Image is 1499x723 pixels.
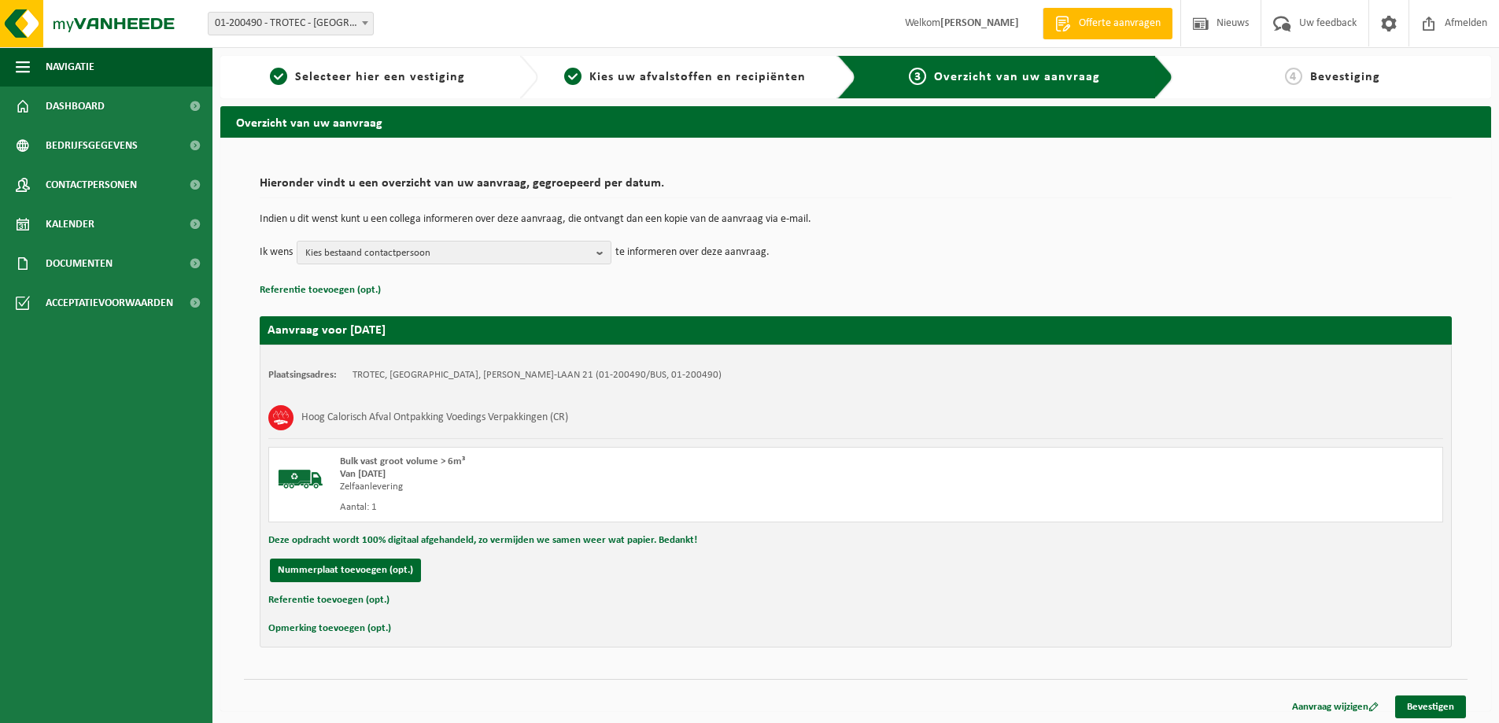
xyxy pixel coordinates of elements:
div: Zelfaanlevering [340,481,919,493]
span: Kies bestaand contactpersoon [305,242,590,265]
span: 01-200490 - TROTEC - VEURNE [208,12,374,35]
a: Aanvraag wijzigen [1280,695,1390,718]
strong: Aanvraag voor [DATE] [268,324,386,337]
span: Bedrijfsgegevens [46,126,138,165]
img: BL-SO-LV.png [277,456,324,503]
button: Referentie toevoegen (opt.) [260,280,381,301]
strong: [PERSON_NAME] [940,17,1019,29]
a: 1Selecteer hier een vestiging [228,68,507,87]
span: 1 [270,68,287,85]
span: Offerte aanvragen [1075,16,1165,31]
h3: Hoog Calorisch Afval Ontpakking Voedings Verpakkingen (CR) [301,405,568,430]
button: Referentie toevoegen (opt.) [268,590,390,610]
button: Opmerking toevoegen (opt.) [268,618,391,639]
a: Bevestigen [1395,695,1466,718]
p: Indien u dit wenst kunt u een collega informeren over deze aanvraag, die ontvangt dan een kopie v... [260,214,1452,225]
button: Kies bestaand contactpersoon [297,241,611,264]
span: Kalender [46,205,94,244]
span: Selecteer hier een vestiging [295,71,465,83]
span: Bevestiging [1310,71,1380,83]
p: Ik wens [260,241,293,264]
span: Acceptatievoorwaarden [46,283,173,323]
span: Dashboard [46,87,105,126]
button: Nummerplaat toevoegen (opt.) [270,559,421,582]
span: 3 [909,68,926,85]
span: Contactpersonen [46,165,137,205]
h2: Hieronder vindt u een overzicht van uw aanvraag, gegroepeerd per datum. [260,177,1452,198]
span: 2 [564,68,582,85]
span: Overzicht van uw aanvraag [934,71,1100,83]
strong: Van [DATE] [340,469,386,479]
a: 2Kies uw afvalstoffen en recipiënten [546,68,825,87]
strong: Plaatsingsadres: [268,370,337,380]
span: 01-200490 - TROTEC - VEURNE [209,13,373,35]
span: Documenten [46,244,113,283]
p: te informeren over deze aanvraag. [615,241,770,264]
div: Aantal: 1 [340,501,919,514]
td: TROTEC, [GEOGRAPHIC_DATA], [PERSON_NAME]-LAAN 21 (01-200490/BUS, 01-200490) [353,369,722,382]
span: Bulk vast groot volume > 6m³ [340,456,465,467]
span: Kies uw afvalstoffen en recipiënten [589,71,806,83]
span: 4 [1285,68,1302,85]
h2: Overzicht van uw aanvraag [220,106,1491,137]
button: Deze opdracht wordt 100% digitaal afgehandeld, zo vermijden we samen weer wat papier. Bedankt! [268,530,697,551]
span: Navigatie [46,47,94,87]
a: Offerte aanvragen [1043,8,1172,39]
